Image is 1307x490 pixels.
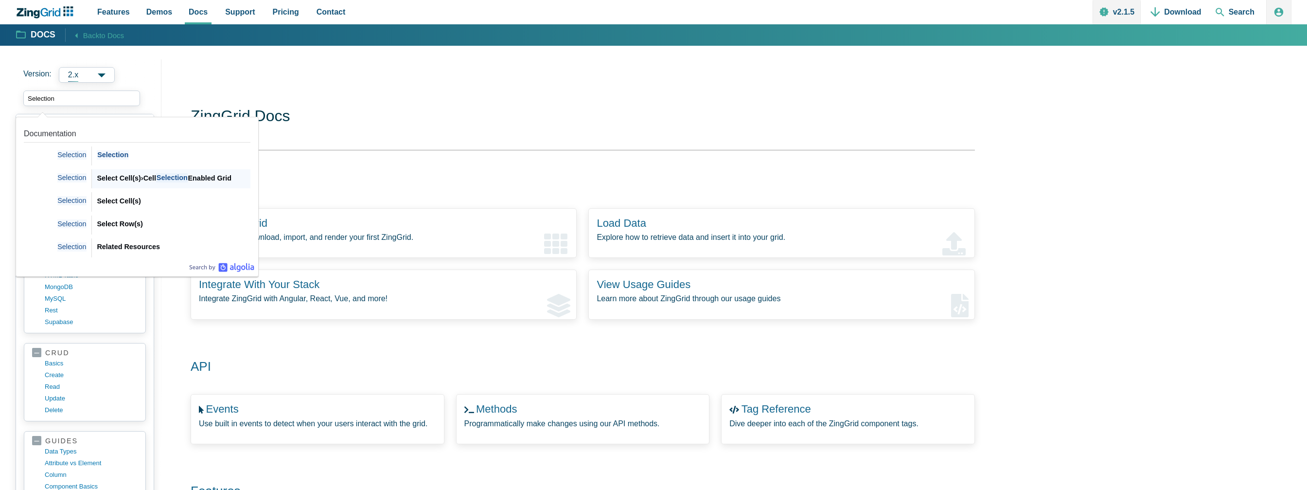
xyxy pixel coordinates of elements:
span: Selection [57,219,87,229]
a: data types [45,446,138,457]
p: Programmatically make changes using our API methods. [464,417,702,430]
h1: ZingGrid Docs [191,106,975,128]
a: Events [206,403,238,415]
a: ZingChart Logo. Click to return to the homepage [16,6,78,18]
span: Pricing [273,5,299,18]
a: MySQL [45,293,138,305]
h2: API [179,359,963,375]
a: column [45,469,138,481]
a: guides [32,436,138,446]
div: Select Row(s) [97,218,250,230]
h2: Get Started [179,172,963,189]
a: Methods [476,403,517,415]
a: Backto Docs [65,28,124,41]
span: Support [225,5,255,18]
div: Select Cell(s) [97,195,250,207]
input: search input [23,91,140,106]
span: Selection [57,242,87,252]
a: basics [45,358,138,369]
span: Version: [23,67,52,83]
a: Link to the result [20,121,254,165]
p: Learn more about ZingGrid through our usage guides [597,292,966,305]
strong: Docs [31,31,55,39]
span: Selection [156,173,188,182]
p: Use built in events to detect when your users interact with the grid. [199,417,436,430]
p: Dive deeper into each of the ZingGrid component tags. [729,417,967,430]
a: View Usage Guides [597,278,690,290]
a: update [45,393,138,404]
a: read [45,381,138,393]
span: › [141,174,143,182]
span: Selection [57,173,87,182]
a: Link to the result [20,212,254,235]
span: Documentation [24,129,76,138]
a: rest [45,305,138,316]
div: Search by [189,263,254,272]
a: Docs [17,29,55,41]
span: Selection [57,150,87,160]
a: MongoDB [45,281,138,293]
a: create [45,369,138,381]
a: Algolia [189,263,254,272]
a: Attribute vs Element [45,457,138,469]
span: Demos [146,5,172,18]
div: Related Resources [97,241,250,253]
p: Integrate ZingGrid with Angular, React, Vue, and more! [199,292,568,305]
span: Back [83,29,124,41]
a: Link to the result [20,188,254,211]
span: to Docs [99,31,124,39]
span: Selection [57,196,87,205]
a: crud [32,348,138,358]
label: Versions [23,67,154,83]
span: Features [97,5,130,18]
a: Integrate With Your Stack [199,278,319,290]
a: Link to the result [20,235,254,257]
p: Explore how to retrieve data and insert it into your grid. [597,231,966,244]
a: Load Data [597,217,646,229]
span: Selection [97,150,128,160]
p: Learn how to download, import, and render your first ZingGrid. [199,231,568,244]
a: Link to the result [20,165,254,188]
a: Tag Reference [742,403,811,415]
span: Contact [317,5,346,18]
a: delete [45,404,138,416]
a: supabase [45,316,138,328]
div: Select Cell(s) Cell Enabled Grid [97,172,250,184]
span: Docs [189,5,208,18]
